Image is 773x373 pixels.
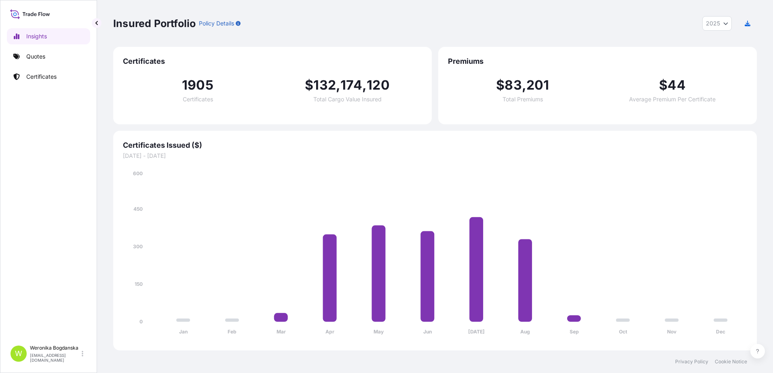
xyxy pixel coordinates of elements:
[706,19,720,27] span: 2025
[133,243,143,249] tspan: 300
[30,345,80,351] p: Weronika Bogdanska
[629,96,716,102] span: Average Premium Per Certificate
[340,79,362,92] span: 174
[715,358,747,365] a: Cookie Notice
[199,19,234,27] p: Policy Details
[26,52,45,61] p: Quotes
[123,140,747,150] span: Certificates Issued ($)
[362,79,367,92] span: ,
[228,329,237,335] tspan: Feb
[123,57,422,66] span: Certificates
[135,281,143,287] tspan: 150
[133,206,143,212] tspan: 450
[15,350,22,358] span: W
[26,73,57,81] p: Certificates
[182,79,213,92] span: 1905
[374,329,384,335] tspan: May
[336,79,340,92] span: ,
[179,329,188,335] tspan: Jan
[702,16,732,31] button: Year Selector
[7,28,90,44] a: Insights
[570,329,579,335] tspan: Sep
[659,79,667,92] span: $
[123,152,747,160] span: [DATE] - [DATE]
[133,170,143,176] tspan: 600
[113,17,196,30] p: Insured Portfolio
[313,96,382,102] span: Total Cargo Value Insured
[183,96,213,102] span: Certificates
[520,329,530,335] tspan: Aug
[277,329,286,335] tspan: Mar
[619,329,627,335] tspan: Oct
[26,32,47,40] p: Insights
[468,329,485,335] tspan: [DATE]
[367,79,390,92] span: 120
[503,96,543,102] span: Total Premiums
[448,57,747,66] span: Premiums
[526,79,549,92] span: 201
[505,79,522,92] span: 83
[7,48,90,65] a: Quotes
[30,353,80,363] p: [EMAIL_ADDRESS][DOMAIN_NAME]
[675,358,708,365] a: Privacy Policy
[667,329,677,335] tspan: Nov
[496,79,505,92] span: $
[139,319,143,325] tspan: 0
[7,69,90,85] a: Certificates
[423,329,432,335] tspan: Jun
[522,79,526,92] span: ,
[667,79,685,92] span: 44
[305,79,313,92] span: $
[313,79,336,92] span: 132
[716,329,725,335] tspan: Dec
[325,329,334,335] tspan: Apr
